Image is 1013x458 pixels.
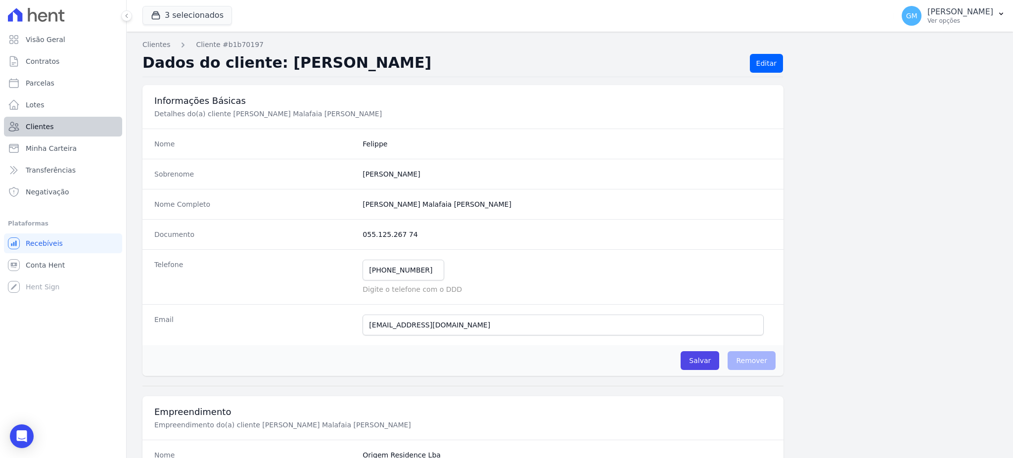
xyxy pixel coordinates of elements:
button: 3 selecionados [142,6,232,25]
a: Recebíveis [4,233,122,253]
dt: Email [154,315,355,335]
a: Lotes [4,95,122,115]
p: Empreendimento do(a) cliente [PERSON_NAME] Malafaia [PERSON_NAME] [154,420,487,430]
input: Salvar [681,351,719,370]
span: Clientes [26,122,53,132]
p: Detalhes do(a) cliente [PERSON_NAME] Malafaia [PERSON_NAME] [154,109,487,119]
p: [PERSON_NAME] [927,7,993,17]
h3: Empreendimento [154,406,772,418]
dt: Telefone [154,260,355,294]
dd: [PERSON_NAME] [363,169,772,179]
dd: Felippe [363,139,772,149]
p: Ver opções [927,17,993,25]
span: Negativação [26,187,69,197]
nav: Breadcrumb [142,40,997,50]
h3: Informações Básicas [154,95,772,107]
a: Editar [750,54,783,73]
dd: [PERSON_NAME] Malafaia [PERSON_NAME] [363,199,772,209]
a: Transferências [4,160,122,180]
a: Minha Carteira [4,138,122,158]
span: Recebíveis [26,238,63,248]
dt: Sobrenome [154,169,355,179]
span: Lotes [26,100,45,110]
dt: Documento [154,229,355,239]
a: Cliente #b1b70197 [196,40,264,50]
span: Conta Hent [26,260,65,270]
button: GM [PERSON_NAME] Ver opções [894,2,1013,30]
span: Minha Carteira [26,143,77,153]
dt: Nome Completo [154,199,355,209]
h2: Dados do cliente: [PERSON_NAME] [142,54,742,73]
div: Plataformas [8,218,118,229]
a: Parcelas [4,73,122,93]
dt: Nome [154,139,355,149]
span: Visão Geral [26,35,65,45]
p: Digite o telefone com o DDD [363,284,772,294]
div: Open Intercom Messenger [10,424,34,448]
span: Contratos [26,56,59,66]
span: Parcelas [26,78,54,88]
a: Negativação [4,182,122,202]
a: Contratos [4,51,122,71]
a: Clientes [4,117,122,137]
a: Conta Hent [4,255,122,275]
a: Clientes [142,40,170,50]
a: Visão Geral [4,30,122,49]
span: Remover [728,351,776,370]
dd: 055.125.267 74 [363,229,772,239]
span: GM [906,12,918,19]
span: Transferências [26,165,76,175]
